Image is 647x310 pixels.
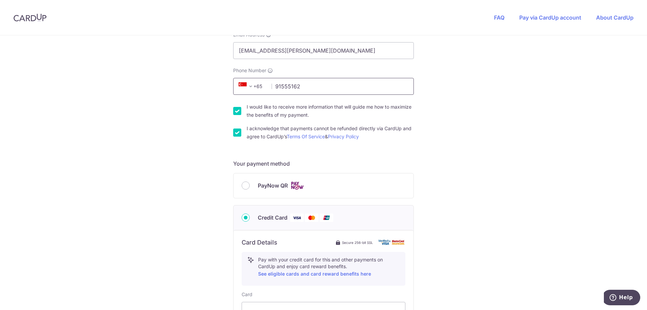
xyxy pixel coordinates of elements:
span: +65 [239,82,255,90]
img: Mastercard [305,214,318,222]
iframe: Opens a widget where you can find more information [604,290,640,307]
img: Visa [290,214,304,222]
label: I would like to receive more information that will guide me how to maximize the benefits of my pa... [247,103,414,119]
span: Credit Card [258,214,287,222]
p: Pay with your credit card for this and other payments on CardUp and enjoy card reward benefits. [258,256,400,278]
span: Secure 256-bit SSL [342,240,373,245]
img: CardUp [13,13,47,22]
a: About CardUp [596,14,634,21]
a: FAQ [494,14,504,21]
a: Pay via CardUp account [519,14,581,21]
div: PayNow QR Cards logo [242,181,405,190]
img: card secure [378,239,405,245]
label: Card [242,291,252,298]
img: Cards logo [290,181,304,190]
span: Phone Number [233,67,266,74]
input: Email address [233,42,414,59]
label: I acknowledge that payments cannot be refunded directly via CardUp and agree to CardUp’s & [247,124,414,141]
span: PayNow QR [258,181,288,190]
h5: Your payment method [233,160,414,168]
span: +65 [237,82,267,90]
a: See eligible cards and card reward benefits here [258,271,371,277]
div: Credit Card Visa Mastercard Union Pay [242,214,405,222]
h6: Card Details [242,238,277,247]
a: Privacy Policy [328,134,359,139]
a: Terms Of Service [287,134,325,139]
img: Union Pay [320,214,333,222]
